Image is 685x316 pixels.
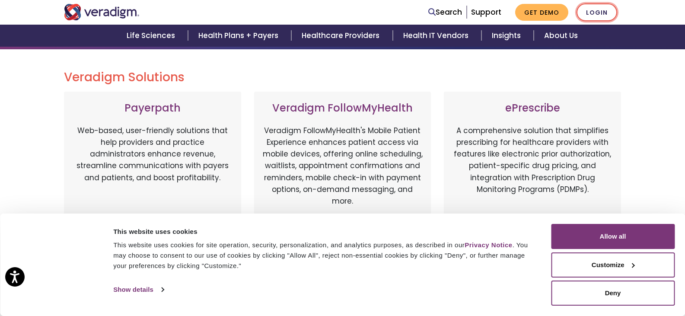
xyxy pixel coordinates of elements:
[452,125,612,216] p: A comprehensive solution that simplifies prescribing for healthcare providers with features like ...
[393,25,481,47] a: Health IT Vendors
[73,125,233,216] p: Web-based, user-friendly solutions that help providers and practice administrators enhance revenu...
[113,283,163,296] a: Show details
[551,224,675,249] button: Allow all
[291,25,392,47] a: Healthcare Providers
[263,102,423,115] h3: Veradigm FollowMyHealth
[64,4,140,20] img: Veradigm logo
[471,7,501,17] a: Support
[519,254,675,306] iframe: Drift Chat Widget
[113,240,532,271] div: This website uses cookies for site operation, security, personalization, and analytics purposes, ...
[452,102,612,115] h3: ePrescribe
[534,25,588,47] a: About Us
[551,252,675,278] button: Customize
[116,25,188,47] a: Life Sciences
[515,4,568,21] a: Get Demo
[188,25,291,47] a: Health Plans + Payers
[64,70,621,85] h2: Veradigm Solutions
[481,25,534,47] a: Insights
[113,227,532,237] div: This website uses cookies
[428,6,462,18] a: Search
[73,102,233,115] h3: Payerpath
[263,125,423,207] p: Veradigm FollowMyHealth's Mobile Patient Experience enhances patient access via mobile devices, o...
[577,3,617,21] a: Login
[465,241,512,249] a: Privacy Notice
